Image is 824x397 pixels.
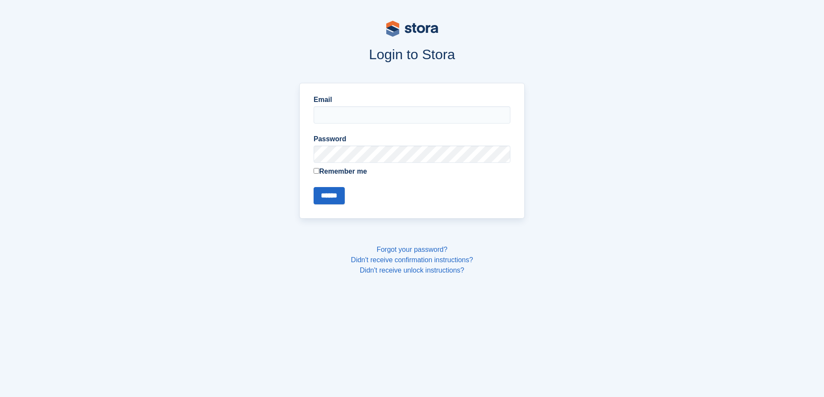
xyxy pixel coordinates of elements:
[351,256,473,264] a: Didn't receive confirmation instructions?
[360,267,464,274] a: Didn't receive unlock instructions?
[377,246,448,253] a: Forgot your password?
[314,134,510,144] label: Password
[314,166,510,177] label: Remember me
[135,47,690,62] h1: Login to Stora
[314,168,319,174] input: Remember me
[386,21,438,37] img: stora-logo-53a41332b3708ae10de48c4981b4e9114cc0af31d8433b30ea865607fb682f29.svg
[314,95,510,105] label: Email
